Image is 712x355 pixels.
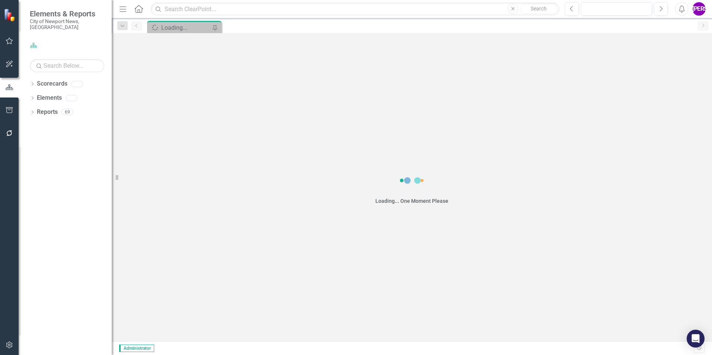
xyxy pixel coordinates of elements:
[30,59,104,72] input: Search Below...
[687,330,705,348] div: Open Intercom Messenger
[61,109,73,115] div: 69
[37,94,62,102] a: Elements
[692,2,706,16] button: [PERSON_NAME]
[520,4,557,14] button: Search
[30,18,104,31] small: City of Newport News, [GEOGRAPHIC_DATA]
[531,6,547,12] span: Search
[161,23,210,32] div: Loading...
[37,80,67,88] a: Scorecards
[151,3,559,16] input: Search ClearPoint...
[30,9,104,18] span: Elements & Reports
[4,9,17,22] img: ClearPoint Strategy
[119,345,154,352] span: Administrator
[37,108,58,116] a: Reports
[375,197,448,205] div: Loading... One Moment Please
